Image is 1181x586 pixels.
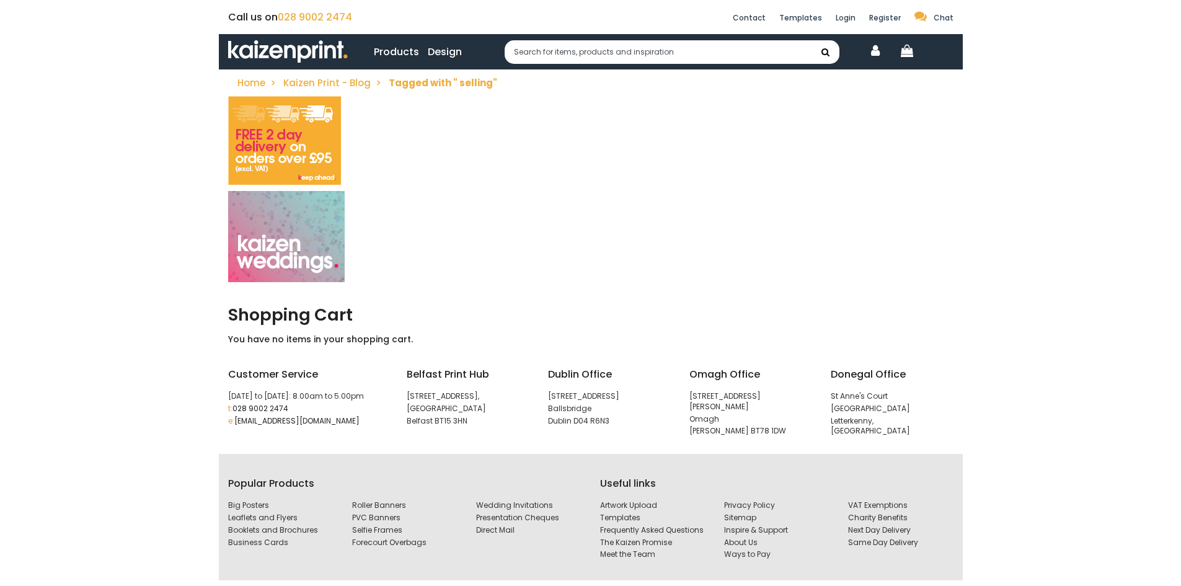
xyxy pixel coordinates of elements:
[389,76,497,89] span: Tagged with " selling"
[228,415,234,426] span: e:
[228,40,348,63] img: Kaizen Print - We print for businesses who want results!
[228,403,232,414] span: t:
[724,513,829,523] a: Sitemap
[779,12,822,23] a: Templates
[228,525,334,536] a: Booklets and Brochures
[848,538,953,548] a: Same Day Delivery
[228,96,341,185] img: free delivery
[234,415,360,426] a: [EMAIL_ADDRESS][DOMAIN_NAME]
[428,44,462,60] a: Design
[283,76,371,89] a: Kaizen Print - Blog
[352,525,458,536] a: Selfie Frames
[352,513,458,523] a: PVC Banners
[848,513,953,523] a: Charity Benefits
[232,403,288,414] a: 028 9002 2474
[407,366,529,382] strong: Belfast Print Hub
[548,416,671,427] p: Dublin D04 R6N3
[407,416,529,427] p: Belfast BT15 3HN
[228,303,353,326] span: Shopping Cart
[407,404,529,414] p: [GEOGRAPHIC_DATA]
[914,12,953,23] a: Chat
[228,191,345,282] img: Kaizen Weddings
[831,366,953,382] strong: Donegal Office
[278,10,352,24] a: 028 9002 2474
[724,525,829,536] a: Inspire & Support
[237,76,265,89] a: Home
[407,391,529,402] p: [STREET_ADDRESS],
[831,391,953,402] p: St Anne's Court
[600,500,706,511] a: Artwork Upload
[374,44,419,60] a: Products
[228,34,348,69] a: Kaizen Print - We print for businesses who want results!
[848,500,953,511] a: VAT Exemptions
[476,500,582,511] a: Wedding Invitations
[228,334,972,345] p: You have no items in your shopping cart.
[228,513,334,523] a: Leaflets and Flyers
[836,12,856,23] a: Login
[600,525,706,536] a: Frequently Asked Questions
[724,549,829,560] a: Ways to Pay
[228,9,458,25] div: Call us on
[228,366,388,382] strong: Customer Service
[934,12,953,23] span: Chat
[689,426,812,437] p: [PERSON_NAME] BT78 1DW
[600,476,656,491] strong: Useful links
[228,476,314,491] strong: Popular Products
[548,366,671,382] strong: Dublin Office
[724,500,829,511] a: Privacy Policy
[831,416,953,437] p: Letterkenny, [GEOGRAPHIC_DATA]
[228,538,334,548] a: Business Cards
[352,500,458,511] a: Roller Banners
[831,404,953,414] p: [GEOGRAPHIC_DATA]
[228,500,334,511] a: Big Posters
[724,538,829,548] a: About Us
[689,391,812,412] p: [STREET_ADDRESS][PERSON_NAME]
[476,525,582,536] a: Direct Mail
[869,12,901,23] a: Register
[848,525,953,536] a: Next Day Delivery
[600,538,706,548] a: The Kaizen Promise
[600,513,706,523] a: Templates
[548,404,671,414] p: Ballsbridge
[228,391,388,402] p: [DATE] to [DATE]: 8.00am to 5.00pm
[476,513,582,523] a: Presentation Cheques
[689,414,812,425] p: Omagh
[689,366,812,382] strong: Omagh Office
[548,391,671,402] p: [STREET_ADDRESS]
[600,549,706,560] a: Meet the Team
[352,538,458,548] a: Forecourt Overbags
[733,12,766,23] a: Contact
